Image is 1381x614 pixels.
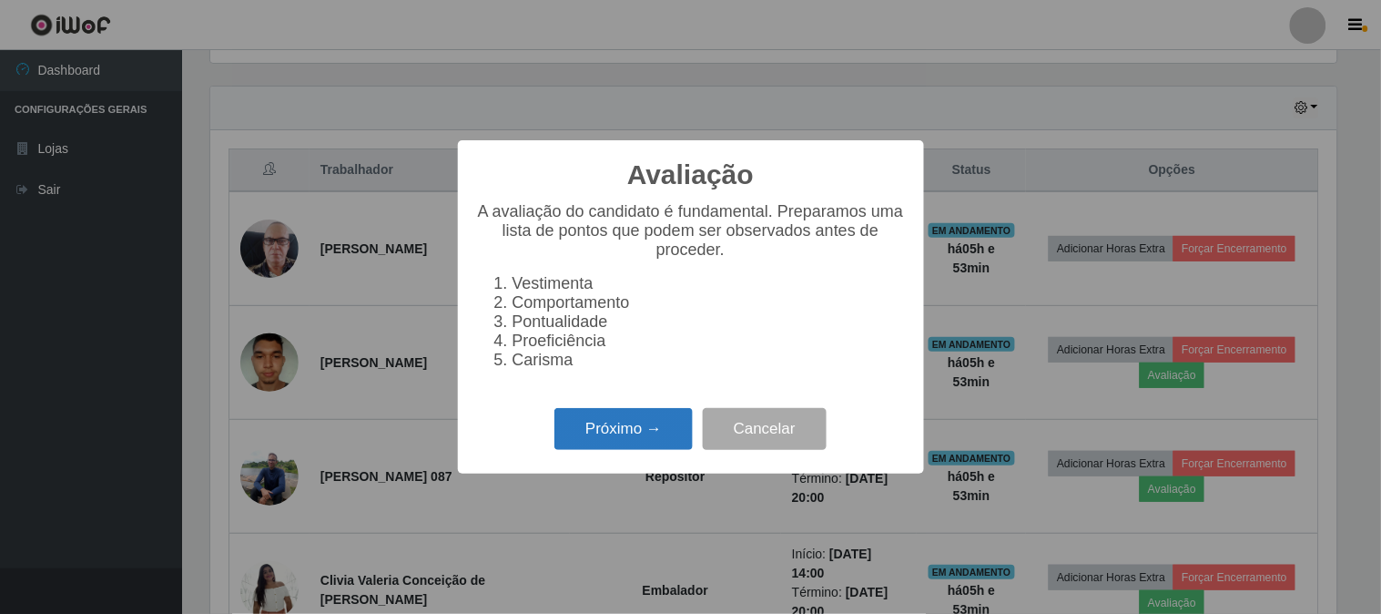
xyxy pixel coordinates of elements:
li: Proeficiência [513,332,906,351]
li: Comportamento [513,293,906,312]
li: Pontualidade [513,312,906,332]
h2: Avaliação [627,159,754,191]
button: Cancelar [703,408,827,451]
li: Carisma [513,351,906,370]
li: Vestimenta [513,274,906,293]
p: A avaliação do candidato é fundamental. Preparamos uma lista de pontos que podem ser observados a... [476,202,906,260]
button: Próximo → [554,408,693,451]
